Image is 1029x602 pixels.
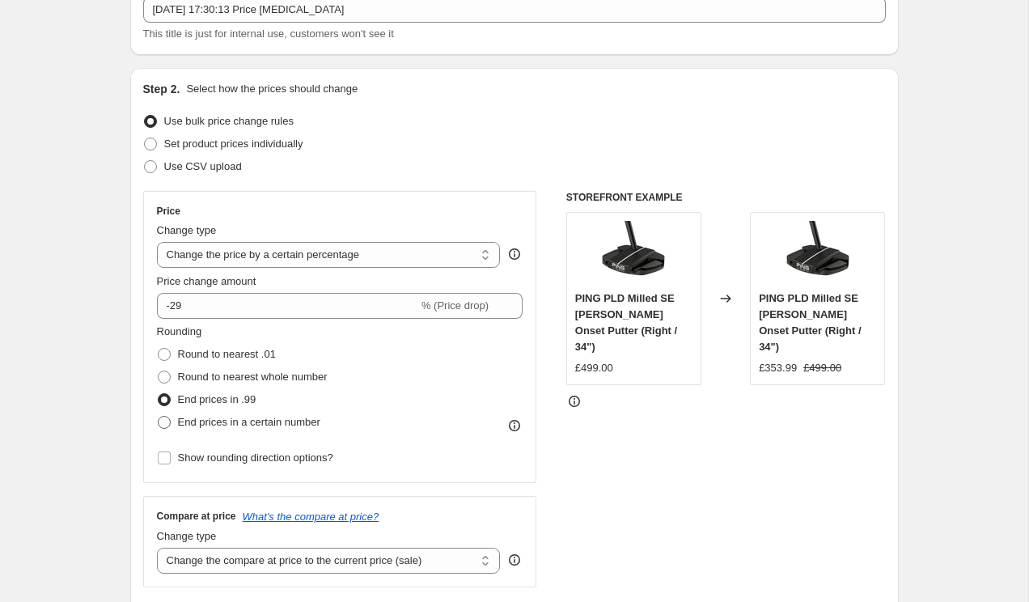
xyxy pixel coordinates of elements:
span: Use CSV upload [164,160,242,172]
img: UNADJUSTEDNONRAW_thumb_3000_80x.jpg [601,221,666,286]
div: help [506,246,523,262]
h3: Price [157,205,180,218]
span: Use bulk price change rules [164,115,294,127]
input: -15 [157,293,418,319]
span: Change type [157,530,217,542]
h6: STOREFRONT EXAMPLE [566,191,886,204]
span: Set product prices individually [164,138,303,150]
h2: Step 2. [143,81,180,97]
div: £499.00 [575,360,613,376]
span: Rounding [157,325,202,337]
strike: £499.00 [803,360,841,376]
div: £353.99 [759,360,797,376]
h3: Compare at price [157,510,236,523]
span: Show rounding direction options? [178,451,333,464]
span: End prices in a certain number [178,416,320,428]
span: PING PLD Milled SE [PERSON_NAME] Onset Putter (Right / 34") [759,292,861,353]
button: What's the compare at price? [243,511,379,523]
span: % (Price drop) [421,299,489,312]
p: Select how the prices should change [186,81,358,97]
span: PING PLD Milled SE [PERSON_NAME] Onset Putter (Right / 34") [575,292,677,353]
span: This title is just for internal use, customers won't see it [143,28,394,40]
img: UNADJUSTEDNONRAW_thumb_3000_80x.jpg [786,221,850,286]
span: End prices in .99 [178,393,256,405]
span: Change type [157,224,217,236]
span: Round to nearest whole number [178,371,328,383]
span: Round to nearest .01 [178,348,276,360]
div: help [506,552,523,568]
span: Price change amount [157,275,256,287]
